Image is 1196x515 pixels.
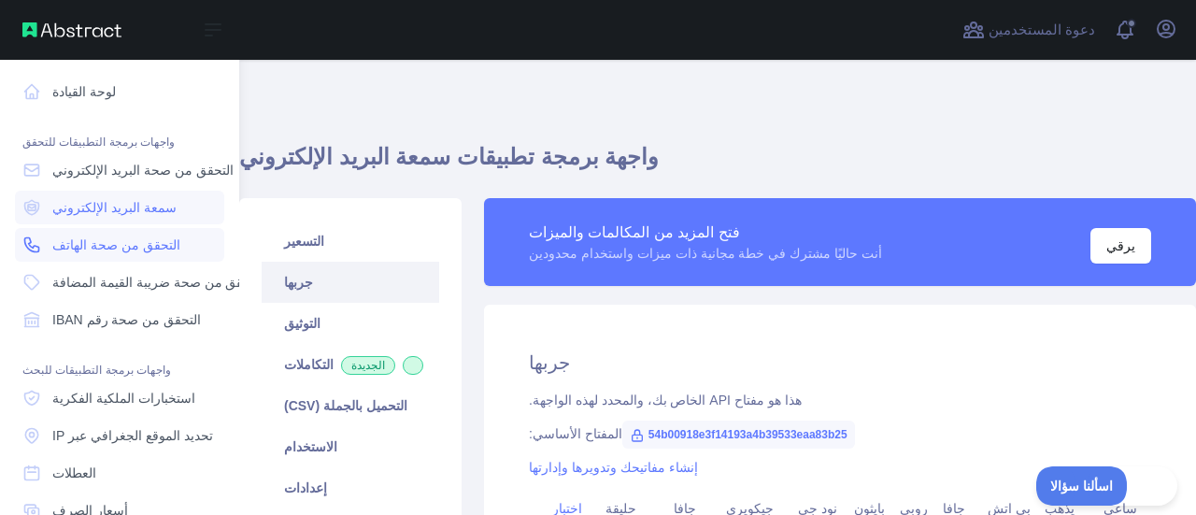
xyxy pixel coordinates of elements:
font: التحقق من صحة البريد الإلكتروني [52,163,234,178]
font: فتح المزيد من المكالمات والميزات [529,224,740,240]
a: تحديد الموقع الجغرافي عبر IP [15,419,224,452]
a: التحقق من صحة ضريبة القيمة المضافة [15,265,224,299]
font: أنت حاليًا مشترك في خطة مجانية ذات ميزات واستخدام محدودين [529,246,882,261]
font: واجهات برمجة التطبيقات للبحث [22,364,171,377]
a: سمعة البريد الإلكتروني [15,191,224,224]
font: التحقق من صحة الهاتف [52,237,180,252]
font: التسعير [284,234,324,249]
img: واجهة برمجة التطبيقات المجردة [22,22,121,37]
button: يرقي [1090,228,1151,264]
a: الاستخدام [262,426,439,467]
font: دعوة المستخدمين [989,21,1095,37]
font: التحميل بالجملة (CSV) [284,398,407,413]
a: لوحة القيادة [15,75,224,108]
a: العطلات [15,456,224,490]
iframe: تبديل دعم العملاء [1036,466,1177,506]
font: التحقق من صحة ضريبة القيمة المضافة [52,275,263,290]
font: واجهة برمجة تطبيقات سمعة البريد الإلكتروني [239,144,659,169]
font: العطلات [52,465,96,480]
font: 54b00918e3f14193a4b39533eaa83b25 [648,428,847,441]
font: الاستخدام [284,439,337,454]
a: استخبارات الملكية الفكرية [15,381,224,415]
font: لوحة القيادة [52,84,116,99]
font: هذا هو مفتاح API الخاص بك، والمحدد لهذه الواجهة. [529,393,802,408]
a: التسعير [262,221,439,262]
font: جربها [529,352,570,373]
font: التوثيق [284,316,320,331]
a: التحقق من صحة الهاتف [15,228,224,262]
a: التحقق من صحة البريد الإلكتروني [15,153,224,187]
font: جربها [284,275,313,290]
a: إعدادات [262,467,439,508]
button: دعوة المستخدمين [959,15,1099,45]
font: التحقق من صحة رقم IBAN [52,312,201,327]
a: التوثيق [262,303,439,344]
a: التكاملاتالجديدة [262,344,439,385]
font: تحديد الموقع الجغرافي عبر IP [52,428,213,443]
a: إنشاء مفاتيحك وتدويرها وإدارتها [529,460,698,475]
font: واجهات برمجة التطبيقات للتحقق [22,136,175,149]
font: استخبارات الملكية الفكرية [52,391,195,406]
font: يرقي [1106,238,1135,253]
font: المفتاح الأساسي: [529,426,622,441]
font: إعدادات [284,480,327,495]
font: سمعة البريد الإلكتروني [52,200,177,215]
a: جربها [262,262,439,303]
a: التحميل بالجملة (CSV) [262,385,439,426]
font: الجديدة [351,359,385,372]
a: التحقق من صحة رقم IBAN [15,303,224,336]
font: التكاملات [284,357,334,372]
